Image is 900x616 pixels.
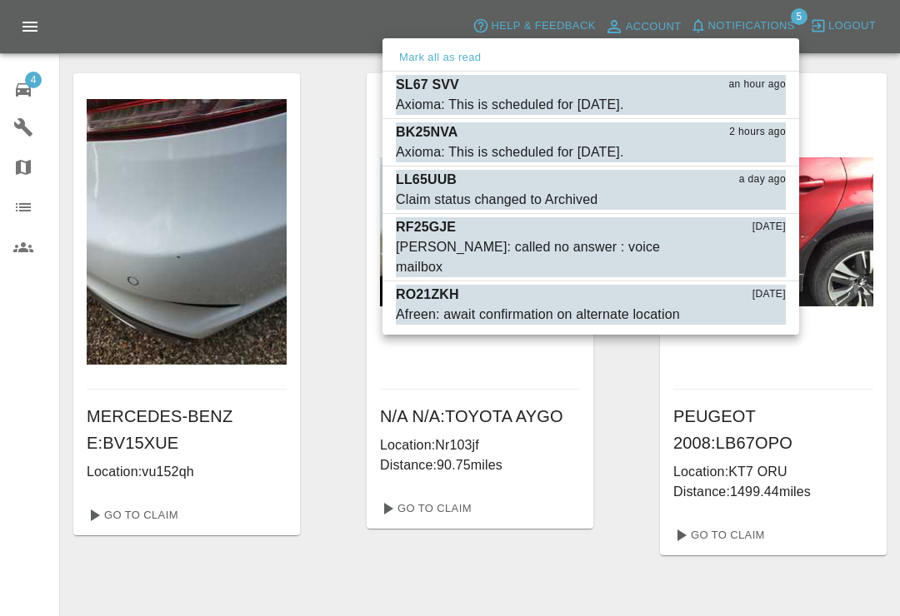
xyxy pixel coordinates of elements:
div: Axioma: This is scheduled for [DATE]. [396,142,624,162]
button: Mark all as read [396,48,484,67]
span: a day ago [739,171,786,188]
span: 2 hours ago [729,124,786,141]
p: RO21ZKH [396,285,459,305]
p: LL65UUB [396,170,457,190]
span: [DATE] [752,286,786,303]
div: Afreen: await confirmation on alternate location [396,305,680,325]
p: RF25GJE [396,217,456,237]
p: SL67 SVV [396,75,459,95]
div: Claim status changed to Archived [396,190,597,210]
span: an hour ago [729,77,786,93]
span: [DATE] [752,219,786,236]
div: Axioma: This is scheduled for [DATE]. [396,95,624,115]
p: BK25NVA [396,122,458,142]
div: [PERSON_NAME]: called no answer : voice mailbox [396,237,702,277]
